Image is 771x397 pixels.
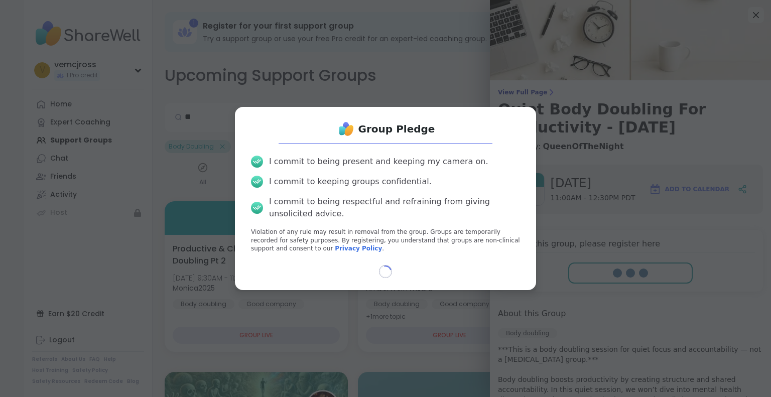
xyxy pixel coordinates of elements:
[358,122,435,136] h1: Group Pledge
[269,176,432,188] div: I commit to keeping groups confidential.
[335,245,382,252] a: Privacy Policy
[269,196,520,220] div: I commit to being respectful and refraining from giving unsolicited advice.
[336,119,356,139] img: ShareWell Logo
[269,156,488,168] div: I commit to being present and keeping my camera on.
[251,228,520,253] p: Violation of any rule may result in removal from the group. Groups are temporarily recorded for s...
